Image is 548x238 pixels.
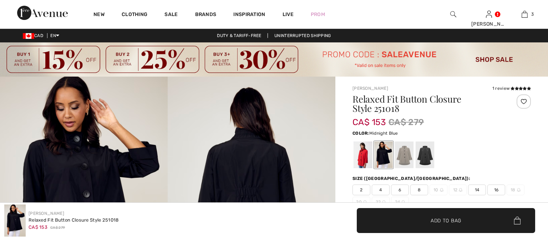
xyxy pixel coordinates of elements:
[492,85,531,92] div: 1 review
[352,175,472,182] div: Size ([GEOGRAPHIC_DATA]/[GEOGRAPHIC_DATA]):
[459,188,462,192] img: ring-m.svg
[17,6,68,20] img: 1ère Avenue
[430,185,447,195] span: 10
[369,131,398,136] span: Midnight Blue
[391,197,409,207] span: 24
[507,10,542,19] a: 3
[4,205,26,237] img: Relaxed Fit Button Closure Style 251018
[522,10,528,19] img: My Bag
[395,141,413,168] div: Moonstone
[164,11,178,19] a: Sale
[50,225,65,231] span: CA$ 279
[382,200,386,204] img: ring-m.svg
[468,185,486,195] span: 14
[29,211,64,216] a: [PERSON_NAME]
[487,185,505,195] span: 16
[283,11,294,18] a: Live
[391,185,409,195] span: 6
[374,141,393,168] div: Midnight Blue
[233,11,265,19] span: Inspiration
[471,20,506,28] div: [PERSON_NAME]
[531,11,534,17] span: 3
[122,11,147,19] a: Clothing
[486,11,492,17] a: Sign In
[29,224,47,230] span: CA$ 153
[357,208,535,233] button: Add to Bag
[372,185,390,195] span: 4
[352,131,369,136] span: Color:
[486,10,492,19] img: My Info
[401,200,405,204] img: ring-m.svg
[352,197,370,207] span: 20
[440,188,443,192] img: ring-m.svg
[29,217,119,224] div: Relaxed Fit Button Closure Style 251018
[416,141,434,168] div: Black
[449,185,467,195] span: 12
[195,11,217,19] a: Brands
[389,116,424,129] span: CA$ 279
[23,33,34,39] img: Canadian Dollar
[50,33,59,38] span: EN
[363,200,367,204] img: ring-m.svg
[450,10,456,19] img: search the website
[23,33,46,38] span: CAD
[352,110,386,127] span: CA$ 153
[431,217,461,224] span: Add to Bag
[352,86,388,91] a: [PERSON_NAME]
[372,197,390,207] span: 22
[354,141,372,168] div: Radiant red
[311,11,325,18] a: Prom
[352,94,501,113] h1: Relaxed Fit Button Closure Style 251018
[514,217,521,224] img: Bag.svg
[352,185,370,195] span: 2
[93,11,105,19] a: New
[410,185,428,195] span: 8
